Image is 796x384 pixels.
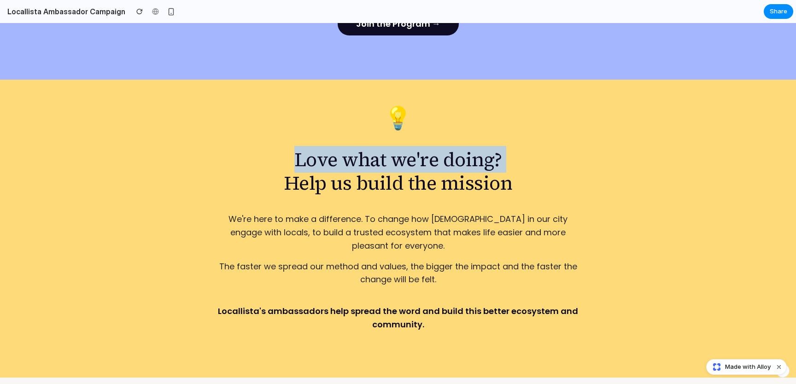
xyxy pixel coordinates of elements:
[214,282,582,308] p: Locallista's ambassadors help spread the word and build this better ecosystem and community.
[4,6,125,17] h2: Locallista Ambassador Campaign
[770,7,787,16] span: Share
[214,190,582,229] p: We're here to make a difference. To change how [DEMOGRAPHIC_DATA] in our city engage with locals,...
[773,361,784,372] button: Dismiss watermark
[707,362,772,372] a: Made with Alloy
[725,362,771,372] span: Made with Alloy
[214,237,582,264] p: The faster we spread our method and values, the bigger the impact and the faster the change will ...
[764,4,793,19] button: Share
[214,84,582,106] div: 💡
[214,125,582,171] h2: Love what we're doing? Help us build the mission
